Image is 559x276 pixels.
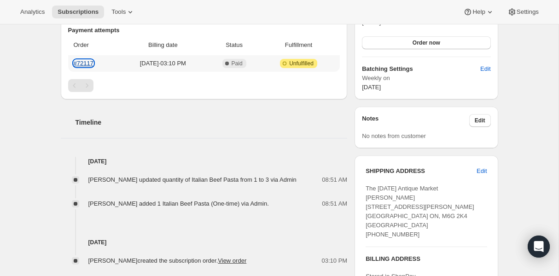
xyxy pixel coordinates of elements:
[362,36,490,49] button: Order now
[477,167,487,176] span: Edit
[322,256,348,265] span: 03:10 PM
[61,238,348,247] h4: [DATE]
[263,40,334,50] span: Fulfillment
[74,60,93,67] a: #72117
[362,132,426,139] span: No notes from customer
[289,60,314,67] span: Unfulfilled
[471,164,492,178] button: Edit
[528,236,550,258] div: Open Intercom Messenger
[366,185,474,238] span: The [DATE] Antique Market [PERSON_NAME] [STREET_ADDRESS][PERSON_NAME] [GEOGRAPHIC_DATA] ON, M6G 2...
[120,40,205,50] span: Billing date
[68,35,118,55] th: Order
[218,257,246,264] a: View order
[472,8,485,16] span: Help
[88,200,269,207] span: [PERSON_NAME] added 1 Italian Beef Pasta (One-time) via Admin.
[480,64,490,74] span: Edit
[120,59,205,68] span: [DATE] · 03:10 PM
[58,8,99,16] span: Subscriptions
[362,64,480,74] h6: Batching Settings
[366,254,487,264] h3: BILLING ADDRESS
[68,26,340,35] h2: Payment attempts
[502,6,544,18] button: Settings
[362,74,490,83] span: Weekly on
[458,6,500,18] button: Help
[106,6,140,18] button: Tools
[111,8,126,16] span: Tools
[413,39,440,46] span: Order now
[475,62,496,76] button: Edit
[211,40,257,50] span: Status
[362,84,381,91] span: [DATE]
[52,6,104,18] button: Subscriptions
[517,8,539,16] span: Settings
[362,114,469,127] h3: Notes
[322,199,347,208] span: 08:51 AM
[88,257,247,264] span: [PERSON_NAME] created the subscription order.
[232,60,243,67] span: Paid
[469,114,491,127] button: Edit
[475,117,485,124] span: Edit
[68,79,340,92] nav: Pagination
[20,8,45,16] span: Analytics
[15,6,50,18] button: Analytics
[322,175,347,184] span: 08:51 AM
[366,167,477,176] h3: SHIPPING ADDRESS
[76,118,348,127] h2: Timeline
[88,176,297,183] span: [PERSON_NAME] updated quantity of Italian Beef Pasta from 1 to 3 via Admin
[61,157,348,166] h4: [DATE]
